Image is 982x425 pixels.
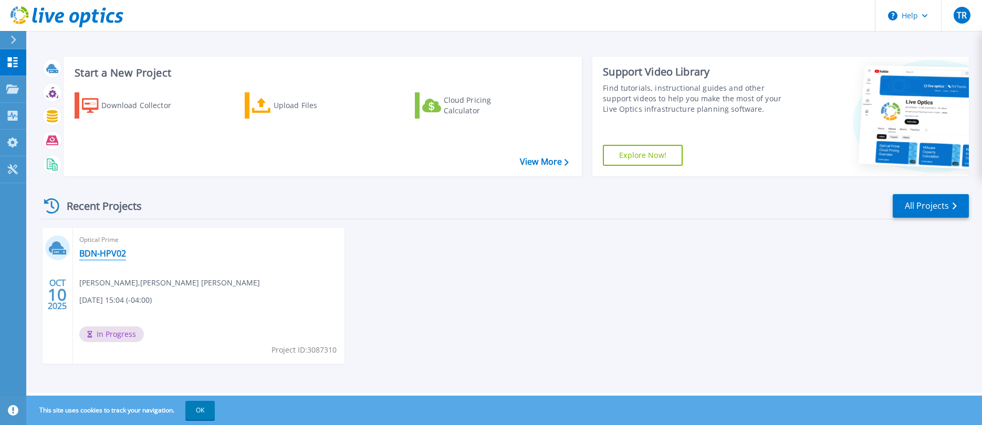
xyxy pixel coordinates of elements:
a: Cloud Pricing Calculator [415,92,532,119]
a: BDN-HPV02 [79,248,126,259]
span: [PERSON_NAME] , [PERSON_NAME] [PERSON_NAME] [79,277,260,289]
span: [DATE] 15:04 (-04:00) [79,294,152,306]
a: Explore Now! [603,145,683,166]
button: OK [185,401,215,420]
div: Find tutorials, instructional guides and other support videos to help you make the most of your L... [603,83,795,114]
a: All Projects [893,194,969,218]
div: Support Video Library [603,65,795,79]
span: This site uses cookies to track your navigation. [29,401,215,420]
span: Project ID: 3087310 [271,344,337,356]
div: OCT 2025 [47,275,67,314]
span: TR [957,11,967,19]
a: Download Collector [75,92,192,119]
span: 10 [48,290,67,299]
a: Upload Files [245,92,362,119]
span: In Progress [79,326,144,342]
span: Optical Prime [79,234,338,246]
div: Upload Files [274,95,358,116]
div: Cloud Pricing Calculator [444,95,528,116]
div: Download Collector [101,95,185,116]
h3: Start a New Project [75,67,568,79]
a: View More [520,157,569,167]
div: Recent Projects [40,193,156,219]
